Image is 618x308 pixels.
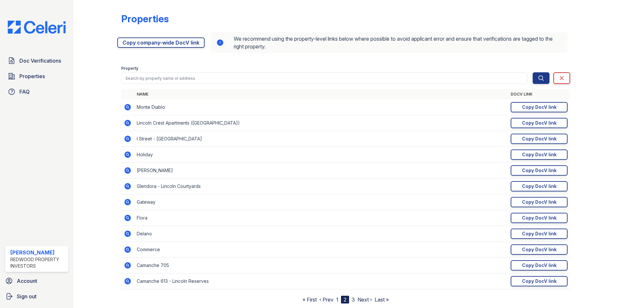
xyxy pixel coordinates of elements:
a: Copy DocV link [511,134,568,144]
a: Copy DocV link [511,213,568,223]
td: Holiday [134,147,508,163]
a: Copy DocV link [511,260,568,271]
a: Copy company-wide DocV link [117,37,205,48]
a: Next › [357,296,372,303]
td: Camanche 705 [134,258,508,273]
a: 1 [336,296,338,303]
td: Commerce [134,242,508,258]
a: Copy DocV link [511,276,568,286]
div: Copy DocV link [522,151,557,158]
a: Copy DocV link [511,229,568,239]
a: Copy DocV link [511,244,568,255]
div: Copy DocV link [522,136,557,142]
div: Copy DocV link [522,231,557,237]
input: Search by property name or address [121,72,527,84]
a: Last » [375,296,389,303]
label: Property [121,66,138,71]
img: CE_Logo_Blue-a8612792a0a2168367f1c8372b55b34899dd931a85d93a1a3d3e32e68fde9ad4.png [3,21,71,34]
div: Properties [121,13,169,25]
a: Copy DocV link [511,102,568,112]
a: Doc Verifications [5,54,68,67]
span: Doc Verifications [19,57,61,65]
div: Copy DocV link [522,246,557,253]
div: Copy DocV link [522,120,557,126]
div: Copy DocV link [522,183,557,190]
td: I Street - [GEOGRAPHIC_DATA] [134,131,508,147]
a: Copy DocV link [511,149,568,160]
a: Copy DocV link [511,181,568,191]
div: Copy DocV link [522,199,557,205]
a: Properties [5,70,68,83]
a: FAQ [5,85,68,98]
div: We recommend using the property-level links below where possible to avoid applicant error and ens... [211,32,568,53]
span: Sign out [17,293,37,300]
a: ‹ Prev [319,296,334,303]
div: [PERSON_NAME] [10,249,66,256]
a: « First [303,296,317,303]
th: DocV Link [508,89,570,99]
div: Redwood Property Investors [10,256,66,269]
td: Monte Diablo [134,99,508,115]
div: Copy DocV link [522,104,557,110]
a: Sign out [3,290,71,303]
td: Glendora - Lincoln Courtyards [134,179,508,194]
td: Gateway [134,194,508,210]
a: 3 [352,296,355,303]
div: Copy DocV link [522,215,557,221]
a: Copy DocV link [511,165,568,176]
a: Copy DocV link [511,118,568,128]
td: Flora [134,210,508,226]
td: Delano [134,226,508,242]
th: Name [134,89,508,99]
div: Copy DocV link [522,278,557,284]
div: Copy DocV link [522,167,557,174]
td: Lincoln Crest Apartments ([GEOGRAPHIC_DATA]) [134,115,508,131]
div: Copy DocV link [522,262,557,269]
td: Camanche 613 - Lincoln Reserves [134,273,508,289]
span: Properties [19,72,45,80]
span: FAQ [19,88,30,96]
span: Account [17,277,37,285]
a: Account [3,274,71,287]
a: Copy DocV link [511,197,568,207]
div: 2 [341,296,349,303]
td: [PERSON_NAME] [134,163,508,179]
